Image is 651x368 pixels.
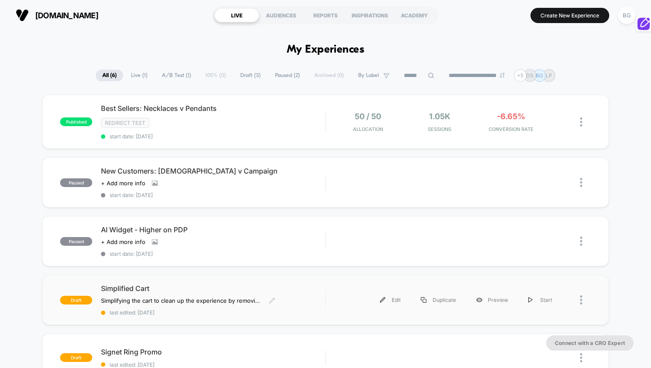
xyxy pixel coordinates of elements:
[101,180,145,187] span: + Add more info
[421,297,426,303] img: menu
[60,237,92,246] span: paused
[101,167,325,175] span: New Customers: [DEMOGRAPHIC_DATA] v Campaign
[546,72,552,79] p: LP
[101,251,325,257] span: start date: [DATE]
[101,118,149,128] span: Redirect Test
[355,112,381,121] span: 50 / 50
[101,348,325,356] span: Signet Ring Promo
[60,117,92,126] span: published
[234,70,267,81] span: Draft ( 3 )
[528,297,533,303] img: menu
[497,112,525,121] span: -6.65%
[348,8,392,22] div: INSPIRATIONS
[16,9,29,22] img: Visually logo
[616,7,638,24] button: BG
[580,353,582,362] img: close
[466,290,518,310] div: Preview
[411,290,466,310] div: Duplicate
[96,70,123,81] span: All ( 6 )
[101,297,262,304] span: Simplifying the cart to clean up the experience by removing and re-arranging elements. Moved Free...
[370,290,411,310] div: Edit
[35,11,98,20] span: [DOMAIN_NAME]
[124,70,154,81] span: Live ( 1 )
[580,117,582,127] img: close
[353,126,383,132] span: Allocation
[406,126,473,132] span: Sessions
[546,335,634,351] button: Connect with a CRO Expert
[477,126,544,132] span: CONVERSION RATE
[101,309,325,316] span: last edited: [DATE]
[101,133,325,140] span: start date: [DATE]
[392,8,436,22] div: ACADEMY
[380,297,386,303] img: menu
[101,361,325,368] span: last edited: [DATE]
[429,112,450,121] span: 1.05k
[303,8,348,22] div: REPORTS
[101,225,325,234] span: AI Widget - Higher on PDP
[358,72,379,79] span: By Label
[60,353,92,362] span: draft
[101,192,325,198] span: start date: [DATE]
[101,104,325,113] span: Best Sellers: Necklaces v Pendants
[155,70,198,81] span: A/B Test ( 1 )
[60,178,92,187] span: paused
[518,290,562,310] div: Start
[101,284,325,293] span: Simplified Cart
[526,72,534,79] p: DS
[60,296,92,304] span: draft
[580,237,582,246] img: close
[215,8,259,22] div: LIVE
[530,8,609,23] button: Create New Experience
[580,178,582,187] img: close
[500,73,505,78] img: end
[514,69,527,82] div: + 5
[618,7,635,24] div: BG
[580,295,582,304] img: close
[536,72,543,79] p: BG
[13,8,101,22] button: [DOMAIN_NAME]
[268,70,306,81] span: Paused ( 2 )
[287,43,365,56] h1: My Experiences
[101,238,145,245] span: + Add more info
[259,8,303,22] div: AUDIENCES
